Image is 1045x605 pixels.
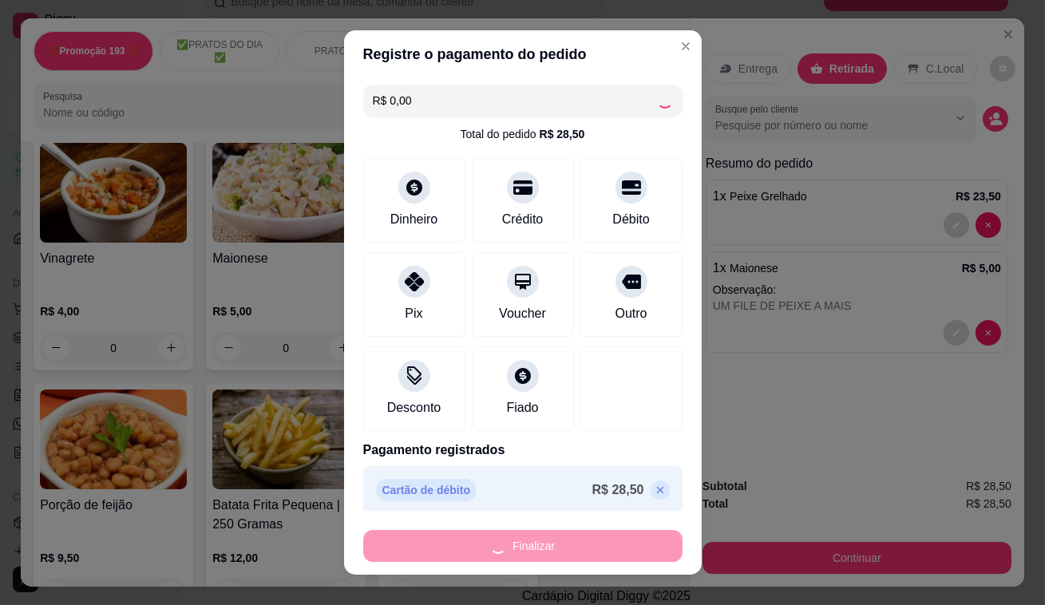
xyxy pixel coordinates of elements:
[592,480,644,500] p: R$ 28,50
[376,479,477,501] p: Cartão de débito
[540,126,585,142] div: R$ 28,50
[506,398,538,417] div: Fiado
[612,210,649,229] div: Débito
[461,126,585,142] div: Total do pedido
[673,34,699,59] button: Close
[390,210,438,229] div: Dinheiro
[499,304,546,323] div: Voucher
[657,93,673,109] div: Loading
[615,304,647,323] div: Outro
[405,304,422,323] div: Pix
[502,210,544,229] div: Crédito
[373,85,657,117] input: Ex.: hambúrguer de cordeiro
[344,30,702,78] header: Registre o pagamento do pedido
[387,398,441,417] div: Desconto
[363,441,683,460] p: Pagamento registrados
